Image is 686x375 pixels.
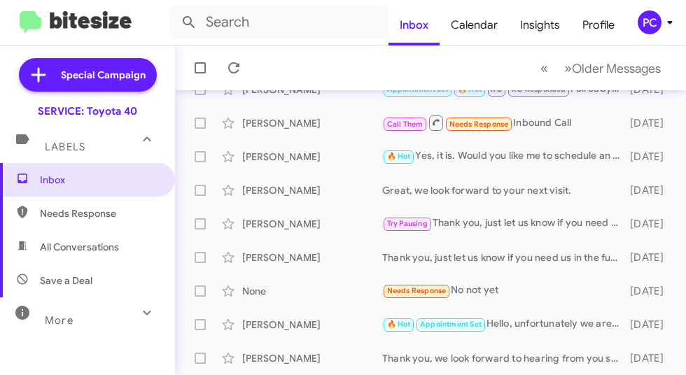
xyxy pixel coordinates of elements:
div: Hello, unfortunately we are fully booked for [DATE]. Did you have a different day and time in mind? [382,316,628,332]
span: « [540,59,548,77]
a: Profile [571,5,626,45]
a: Inbox [388,5,440,45]
span: Appointment Set [420,320,482,329]
div: [DATE] [628,183,675,197]
span: Special Campaign [61,68,146,82]
span: Try Pausing [387,219,428,228]
span: » [564,59,572,77]
span: 🔥 Hot [387,320,411,329]
div: [PERSON_NAME] [242,116,382,130]
span: Inbox [40,173,159,187]
a: Calendar [440,5,509,45]
button: PC [626,10,671,34]
div: No not yet [382,283,628,299]
span: Needs Response [40,206,159,220]
div: [DATE] [628,284,675,298]
span: Labels [45,141,85,153]
nav: Page navigation example [533,54,669,83]
span: Save a Deal [40,274,92,288]
div: [DATE] [628,318,675,332]
div: [DATE] [628,116,675,130]
div: [PERSON_NAME] [242,183,382,197]
div: [PERSON_NAME] [242,217,382,231]
input: Search [169,6,388,39]
span: 🔥 Hot [387,152,411,161]
span: Call Them [387,120,423,129]
span: All Conversations [40,240,119,254]
div: [PERSON_NAME] [242,351,382,365]
div: [PERSON_NAME] [242,250,382,264]
a: Insights [509,5,571,45]
div: Inbound Call [382,114,628,132]
div: [DATE] [628,351,675,365]
div: Yes, it is. Would you like me to schedule an appointment? [382,148,628,164]
span: Older Messages [572,61,661,76]
a: Special Campaign [19,58,157,92]
div: Thank you, just let us know if you need us in the future. [382,215,628,232]
div: PC [638,10,661,34]
div: None [242,284,382,298]
div: [DATE] [628,250,675,264]
div: Great, we look forward to your next visit. [382,183,628,197]
span: Needs Response [387,286,447,295]
div: Thank you, just let us know if you need us in the future. [382,250,628,264]
button: Previous [532,54,556,83]
div: [DATE] [628,150,675,164]
button: Next [556,54,669,83]
div: [DATE] [628,217,675,231]
div: [PERSON_NAME] [242,150,382,164]
span: Needs Response [449,120,509,129]
div: [PERSON_NAME] [242,318,382,332]
div: SERVICE: Toyota 40 [38,104,137,118]
div: Thank you, we look forward to hearing from you soon. [382,351,628,365]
